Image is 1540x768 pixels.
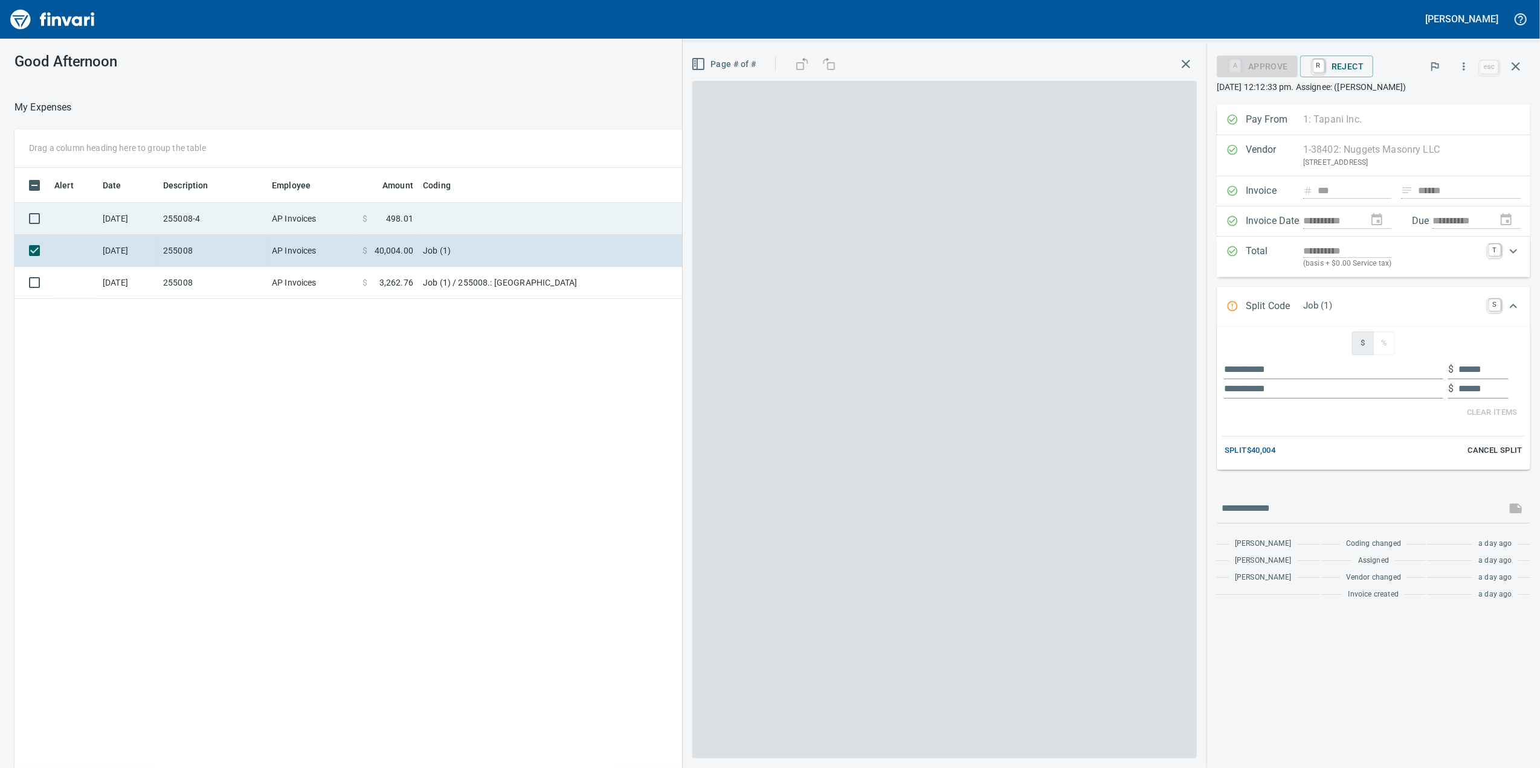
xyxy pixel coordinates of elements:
[362,277,367,289] span: $
[14,100,72,115] p: My Expenses
[1300,56,1373,77] button: RReject
[163,178,224,193] span: Description
[1246,299,1303,315] p: Split Code
[29,142,206,154] p: Drag a column heading here to group the table
[1217,81,1530,93] p: [DATE] 12:12:33 pm. Assignee: ([PERSON_NAME])
[14,100,72,115] nav: breadcrumb
[103,178,121,193] span: Date
[1303,258,1481,270] p: (basis + $0.00 Service tax)
[1246,244,1303,270] p: Total
[379,277,413,289] span: 3,262.76
[1501,494,1530,523] span: This records your message into the invoice and notifies anyone mentioned
[423,178,466,193] span: Coding
[1217,287,1530,327] div: Expand
[267,267,358,299] td: AP Invoices
[14,53,398,70] h3: Good Afternoon
[1348,589,1399,601] span: Invoice created
[362,245,367,257] span: $
[1303,299,1481,313] p: Job (1)
[1478,538,1512,550] span: a day ago
[1310,56,1364,77] span: Reject
[1477,52,1530,81] span: Close invoice
[1235,555,1291,567] span: [PERSON_NAME]
[54,178,89,193] span: Alert
[1423,10,1501,28] button: [PERSON_NAME]
[1313,59,1324,72] a: R
[163,178,208,193] span: Description
[386,213,413,225] span: 498.01
[367,178,413,193] span: Amount
[1478,555,1512,567] span: a day ago
[362,213,367,225] span: $
[382,178,413,193] span: Amount
[1489,244,1501,256] a: T
[1346,538,1401,550] span: Coding changed
[158,267,267,299] td: 255008
[1478,589,1512,601] span: a day ago
[1222,441,1278,460] button: Split$40,004
[7,5,98,34] img: Finvari
[98,203,158,235] td: [DATE]
[1451,53,1477,80] button: More
[98,267,158,299] td: [DATE]
[418,267,720,299] td: Job (1) / 255008.: [GEOGRAPHIC_DATA]
[1422,53,1448,80] button: Flag
[1489,299,1501,311] a: S
[1217,237,1530,277] div: Expand
[1468,444,1522,458] span: Cancel Split
[272,178,326,193] span: Employee
[1217,60,1298,71] div: Job required
[1352,331,1374,355] button: $
[375,245,413,257] span: 40,004.00
[158,203,267,235] td: 255008-4
[1426,13,1498,25] h5: [PERSON_NAME]
[1373,331,1395,355] button: %
[1448,362,1454,377] p: $
[158,235,267,267] td: 255008
[272,178,311,193] span: Employee
[267,235,358,267] td: AP Invoices
[418,235,720,267] td: Job (1)
[1235,538,1291,550] span: [PERSON_NAME]
[1378,336,1390,350] span: %
[1235,572,1291,584] span: [PERSON_NAME]
[103,178,137,193] span: Date
[267,203,358,235] td: AP Invoices
[1465,441,1526,460] button: Cancel Split
[1480,60,1498,74] a: esc
[54,178,74,193] span: Alert
[1358,555,1389,567] span: Assigned
[98,235,158,267] td: [DATE]
[1225,444,1275,458] span: Split $40,004
[1448,382,1454,396] p: $
[1357,336,1369,350] span: $
[423,178,451,193] span: Coding
[1346,572,1401,584] span: Vendor changed
[1478,572,1512,584] span: a day ago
